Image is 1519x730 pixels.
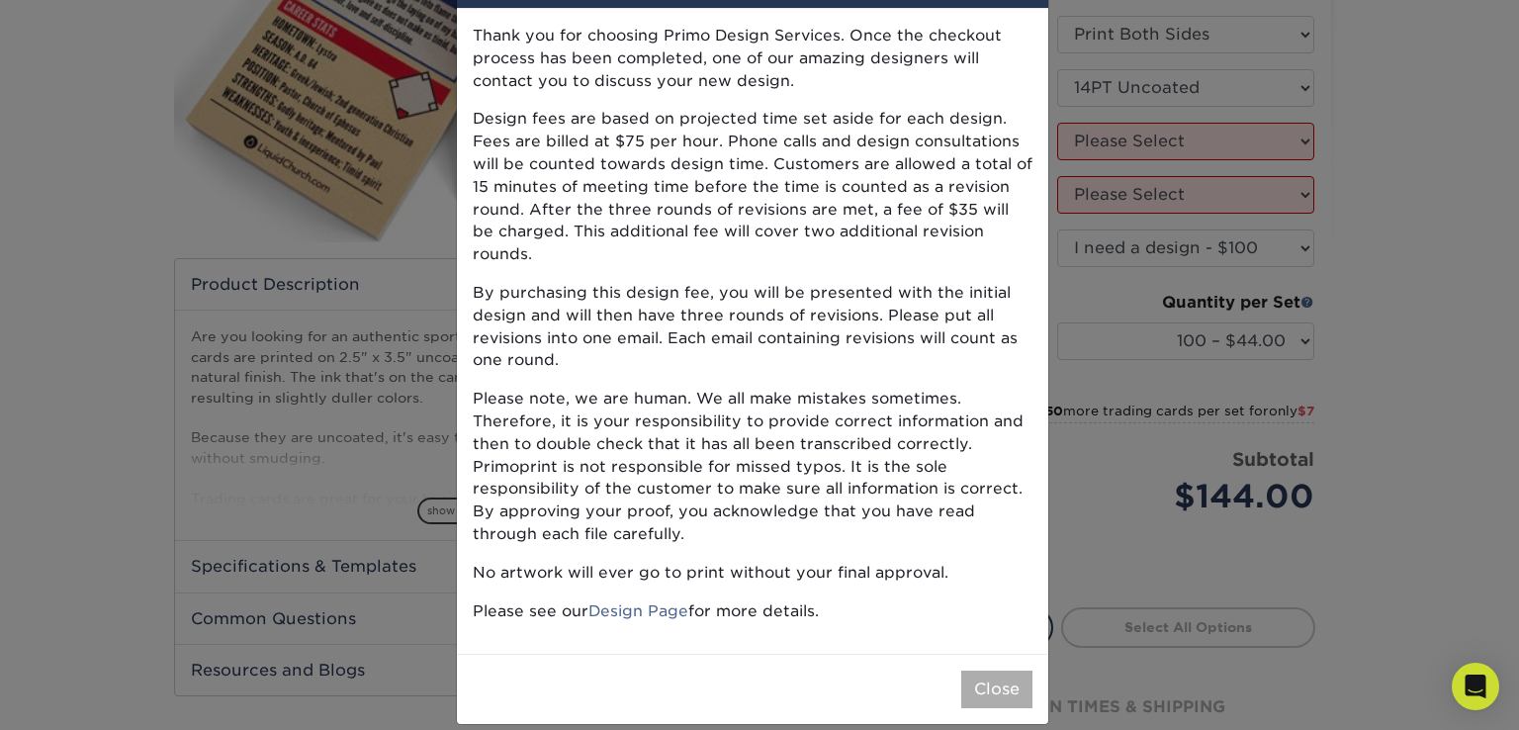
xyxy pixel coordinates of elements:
[473,388,1032,546] p: Please note, we are human. We all make mistakes sometimes. Therefore, it is your responsibility t...
[473,600,1032,623] p: Please see our for more details.
[961,671,1032,708] button: Close
[588,601,688,620] a: Design Page
[473,282,1032,372] p: By purchasing this design fee, you will be presented with the initial design and will then have t...
[1452,663,1499,710] div: Open Intercom Messenger
[473,25,1032,92] p: Thank you for choosing Primo Design Services. Once the checkout process has been completed, one o...
[473,108,1032,266] p: Design fees are based on projected time set aside for each design. Fees are billed at $75 per hou...
[473,562,1032,585] p: No artwork will ever go to print without your final approval.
